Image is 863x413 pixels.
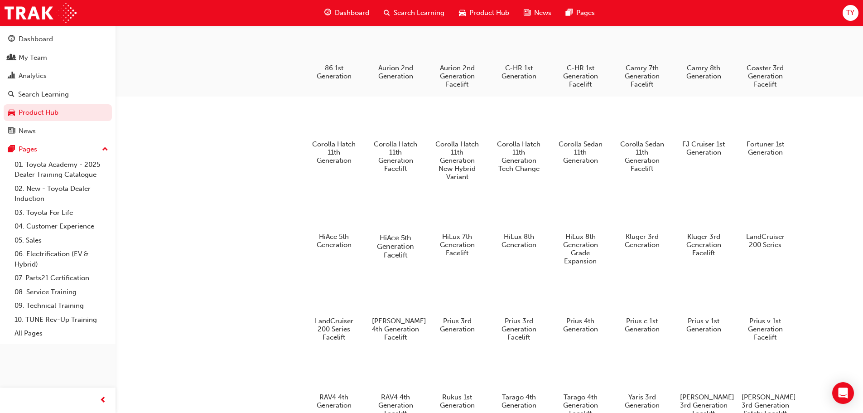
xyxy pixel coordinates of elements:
a: 02. New - Toyota Dealer Induction [11,182,112,206]
a: Aurion 2nd Generation [368,23,423,84]
a: [PERSON_NAME] 4th Generation Facelift [368,276,423,345]
a: Corolla Hatch 11th Generation Facelift [368,99,423,176]
h5: Camry 7th Generation Facelift [618,64,666,88]
a: 10. TUNE Rev-Up Training [11,313,112,327]
a: FJ Cruiser 1st Generation [676,99,731,160]
span: Pages [576,8,595,18]
span: search-icon [384,7,390,19]
h5: RAV4 4th Generation [310,393,358,409]
a: pages-iconPages [559,4,602,22]
a: guage-iconDashboard [317,4,376,22]
h5: Tarago 4th Generation [495,393,543,409]
h5: Corolla Hatch 11th Generation Tech Change [495,140,543,173]
h5: Prius 3rd Generation [434,317,481,333]
span: car-icon [8,109,15,117]
a: My Team [4,49,112,66]
a: HiLux 8th Generation Grade Expansion [553,192,607,269]
a: 86 1st Generation [307,23,361,84]
a: Rukus 1st Generation [430,352,484,413]
span: pages-icon [566,7,573,19]
a: Search Learning [4,86,112,103]
span: pages-icon [8,146,15,154]
h5: HiAce 5th Generation Facelift [370,233,420,259]
a: Analytics [4,68,112,84]
h5: HiLux 8th Generation Grade Expansion [557,233,604,265]
a: C-HR 1st Generation Facelift [553,23,607,92]
a: Prius v 1st Generation Facelift [738,276,792,345]
h5: Corolla Hatch 11th Generation Facelift [372,140,419,173]
h5: LandCruiser 200 Series [742,233,789,249]
a: LandCruiser 200 Series [738,192,792,253]
a: 07. Parts21 Certification [11,271,112,285]
a: 03. Toyota For Life [11,206,112,220]
h5: 86 1st Generation [310,64,358,80]
a: Tarago 4th Generation [492,352,546,413]
h5: Coaster 3rd Generation Facelift [742,64,789,88]
a: 04. Customer Experience [11,219,112,233]
div: Search Learning [18,89,69,100]
a: 09. Technical Training [11,299,112,313]
h5: FJ Cruiser 1st Generation [680,140,728,156]
span: news-icon [8,127,15,136]
h5: C-HR 1st Generation Facelift [557,64,604,88]
span: up-icon [102,144,108,155]
a: car-iconProduct Hub [452,4,516,22]
h5: Fortuner 1st Generation [742,140,789,156]
span: Dashboard [335,8,369,18]
h5: Kluger 3rd Generation Facelift [680,233,728,257]
a: HiAce 5th Generation [307,192,361,253]
h5: Prius v 1st Generation [680,317,728,333]
a: Prius 3rd Generation Facelift [492,276,546,345]
span: car-icon [459,7,466,19]
div: Pages [19,144,37,155]
a: LandCruiser 200 Series Facelift [307,276,361,345]
a: Prius 3rd Generation [430,276,484,337]
a: Product Hub [4,104,112,121]
a: Yaris 3rd Generation [615,352,669,413]
h5: Aurion 2nd Generation Facelift [434,64,481,88]
button: Pages [4,141,112,158]
span: guage-icon [8,35,15,44]
a: Kluger 3rd Generation Facelift [676,192,731,261]
h5: LandCruiser 200 Series Facelift [310,317,358,341]
div: Dashboard [19,34,53,44]
a: All Pages [11,326,112,340]
h5: Prius c 1st Generation [618,317,666,333]
a: 01. Toyota Academy - 2025 Dealer Training Catalogue [11,158,112,182]
a: Dashboard [4,31,112,48]
a: Coaster 3rd Generation Facelift [738,23,792,92]
h5: [PERSON_NAME] 4th Generation Facelift [372,317,419,341]
a: 05. Sales [11,233,112,248]
span: Search Learning [394,8,444,18]
a: Fortuner 1st Generation [738,99,792,160]
a: Aurion 2nd Generation Facelift [430,23,484,92]
span: people-icon [8,54,15,62]
a: C-HR 1st Generation [492,23,546,84]
span: news-icon [524,7,530,19]
a: HiLux 7th Generation Facelift [430,192,484,261]
a: Prius v 1st Generation [676,276,731,337]
div: News [19,126,36,136]
a: HiAce 5th Generation Facelift [368,192,423,261]
span: News [534,8,551,18]
div: My Team [19,53,47,63]
a: RAV4 4th Generation [307,352,361,413]
h5: HiLux 8th Generation [495,233,543,249]
h5: Aurion 2nd Generation [372,64,419,80]
h5: Prius 3rd Generation Facelift [495,317,543,341]
h5: Corolla Sedan 11th Generation Facelift [618,140,666,173]
div: Analytics [19,71,47,81]
h5: Prius 4th Generation [557,317,604,333]
button: DashboardMy TeamAnalyticsSearch LearningProduct HubNews [4,29,112,141]
h5: HiLux 7th Generation Facelift [434,233,481,257]
h5: Corolla Hatch 11th Generation [310,140,358,165]
span: search-icon [8,91,14,99]
button: TY [843,5,858,21]
h5: C-HR 1st Generation [495,64,543,80]
a: Camry 7th Generation Facelift [615,23,669,92]
a: Corolla Hatch 11th Generation Tech Change [492,99,546,176]
img: Trak [5,3,77,23]
span: chart-icon [8,72,15,80]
